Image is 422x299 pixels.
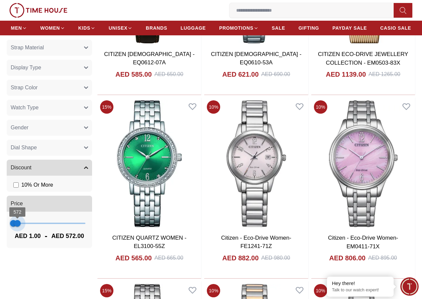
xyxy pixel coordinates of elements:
[104,51,194,66] a: CITIZEN [DEMOGRAPHIC_DATA] - EQ0612-07A
[100,284,113,297] span: 15 %
[21,181,53,189] span: 10 % Or More
[11,200,23,208] span: Price
[11,22,27,34] a: MEN
[219,22,259,34] a: PROMOTIONS
[97,98,201,230] img: CITIZEN QUARTZ WOMEN - EL3100-55Z
[146,22,167,34] a: BRANDS
[326,70,366,79] h4: AED 1139.00
[299,22,319,34] a: GIFTING
[11,84,38,92] span: Strap Color
[78,25,90,31] span: KIDS
[11,44,44,52] span: Strap Material
[272,25,285,31] span: SALE
[7,80,92,96] button: Strap Color
[311,98,415,230] img: Citizen - Eco-Drive Women- EM0411-71X
[261,254,290,262] div: AED 980.00
[7,160,92,176] button: Discount
[11,104,39,112] span: Watch Type
[272,22,285,34] a: SALE
[15,231,41,241] span: AED 1.00
[154,70,183,78] div: AED 650.00
[11,25,22,31] span: MEN
[221,235,291,250] a: Citizen - Eco-Drive Women- FE1241-71Z
[41,231,51,241] span: -
[204,98,308,230] img: Citizen - Eco-Drive Women- FE1241-71Z
[261,70,290,78] div: AED 690.00
[219,25,254,31] span: PROMOTIONS
[207,100,220,114] span: 10 %
[314,100,327,114] span: 10 %
[40,22,65,34] a: WOMEN
[318,51,408,66] a: CITIZEN ECO-DRIVE JEWELLERY COLLECTION - EM0503-83X
[40,25,60,31] span: WOMEN
[400,277,419,296] div: Chat Widget
[299,25,319,31] span: GIFTING
[115,70,152,79] h4: AED 585.00
[11,144,37,152] span: Dial Shape
[180,25,206,31] span: LUGGAGE
[109,25,127,31] span: UNISEX
[222,253,259,263] h4: AED 882.00
[7,120,92,136] button: Gender
[7,100,92,116] button: Watch Type
[51,231,84,241] span: AED 572.00
[13,209,21,215] span: 572
[368,254,397,262] div: AED 895.00
[146,25,167,31] span: BRANDS
[115,253,152,263] h4: AED 565.00
[7,60,92,76] button: Display Type
[380,22,411,34] a: CASIO SALE
[100,100,113,114] span: 15 %
[109,22,132,34] a: UNISEX
[329,253,366,263] h4: AED 806.00
[380,25,411,31] span: CASIO SALE
[207,284,220,297] span: 10 %
[332,287,389,293] p: Talk to our watch expert!
[13,182,19,188] input: 10% Or More
[332,280,389,287] div: Hey there!
[332,25,367,31] span: PAYDAY SALE
[11,64,41,72] span: Display Type
[11,124,28,132] span: Gender
[314,284,327,297] span: 10 %
[369,70,400,78] div: AED 1265.00
[7,140,92,156] button: Dial Shape
[7,40,92,56] button: Strap Material
[332,22,367,34] a: PAYDAY SALE
[7,196,92,212] button: Price
[211,51,301,66] a: CITIZEN [DEMOGRAPHIC_DATA] - EQ0610-53A
[9,3,67,18] img: ...
[180,22,206,34] a: LUGGAGE
[328,235,398,250] a: Citizen - Eco-Drive Women- EM0411-71X
[11,164,31,172] span: Discount
[154,254,183,262] div: AED 665.00
[112,235,186,250] a: CITIZEN QUARTZ WOMEN - EL3100-55Z
[222,70,259,79] h4: AED 621.00
[78,22,95,34] a: KIDS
